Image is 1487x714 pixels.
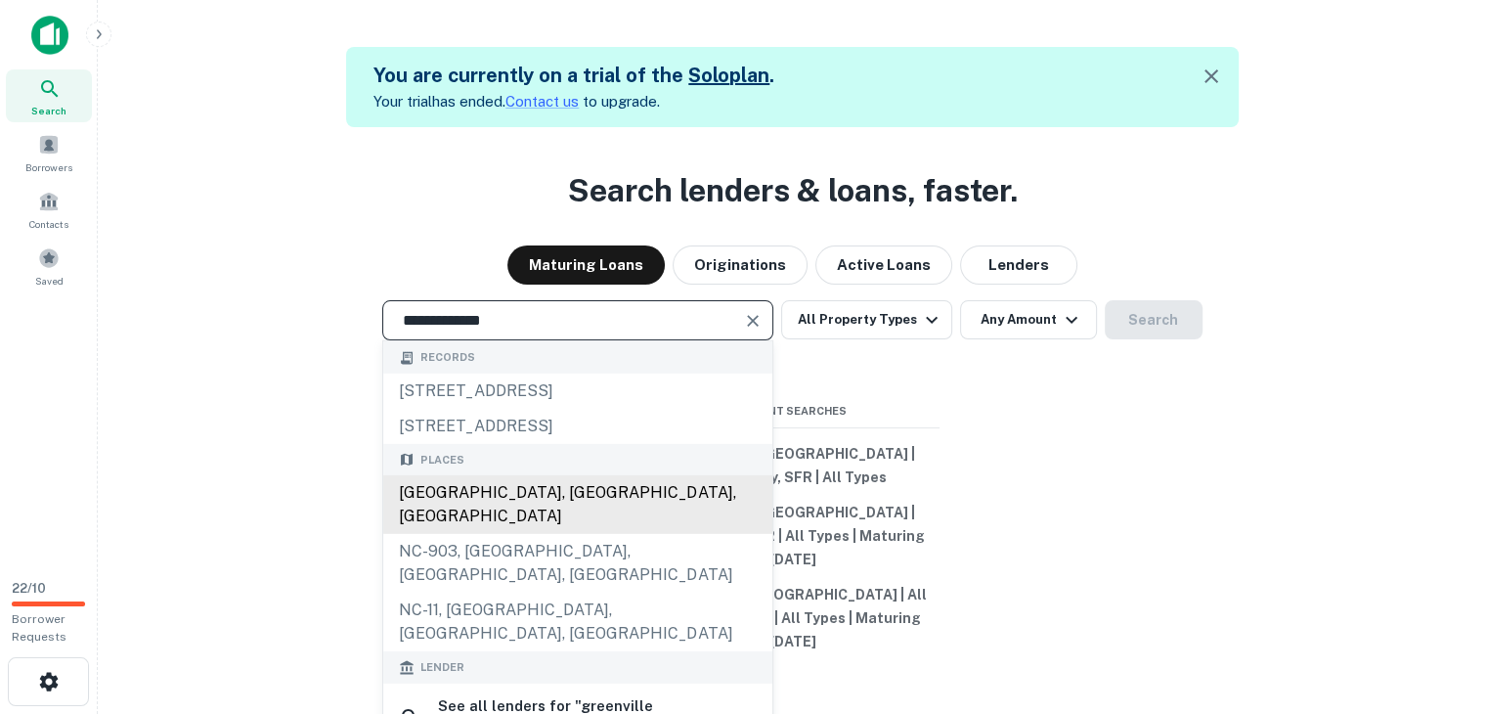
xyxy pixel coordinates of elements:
a: Saved [6,240,92,292]
button: Any Amount [960,300,1097,339]
a: Soloplan [688,64,769,87]
p: Your trial has ended. to upgrade. [373,90,774,113]
h3: Search lenders & loans, faster. [568,167,1018,214]
span: Borrowers [25,159,72,175]
iframe: Chat Widget [1389,558,1487,651]
span: Borrower Requests [12,612,66,644]
span: Places [420,452,464,469]
button: Maturing Loans [507,245,665,285]
span: Records [420,349,475,366]
span: Recent Searches [646,403,940,420]
a: Search [6,69,92,122]
button: [US_STATE], [GEOGRAPHIC_DATA] | All Property Types | All Types | Maturing [DATE] [646,577,940,659]
button: [US_STATE], [GEOGRAPHIC_DATA] | Multifamily, SFR | All Types | Maturing [DATE] [646,495,940,577]
div: [GEOGRAPHIC_DATA], [GEOGRAPHIC_DATA], [GEOGRAPHIC_DATA] [383,475,772,534]
div: [STREET_ADDRESS] [383,374,772,409]
h5: You are currently on a trial of the . [373,61,774,90]
a: Contacts [6,183,92,236]
button: [US_STATE], [GEOGRAPHIC_DATA] | Multifamily, SFR | All Types [646,436,940,495]
div: [STREET_ADDRESS] [383,409,772,444]
span: Saved [35,273,64,289]
button: Clear [739,307,766,335]
a: Borrowers [6,126,92,179]
span: Contacts [29,216,68,232]
div: NC-11, [GEOGRAPHIC_DATA], [GEOGRAPHIC_DATA], [GEOGRAPHIC_DATA] [383,593,772,651]
div: NC-903, [GEOGRAPHIC_DATA], [GEOGRAPHIC_DATA], [GEOGRAPHIC_DATA] [383,534,772,593]
span: 22 / 10 [12,581,46,596]
span: Lender [420,659,464,676]
a: Contact us [505,93,579,110]
span: Search [31,103,66,118]
button: Active Loans [815,245,952,285]
button: Lenders [960,245,1077,285]
img: capitalize-icon.png [31,16,68,55]
button: Originations [673,245,808,285]
button: All Property Types [781,300,951,339]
